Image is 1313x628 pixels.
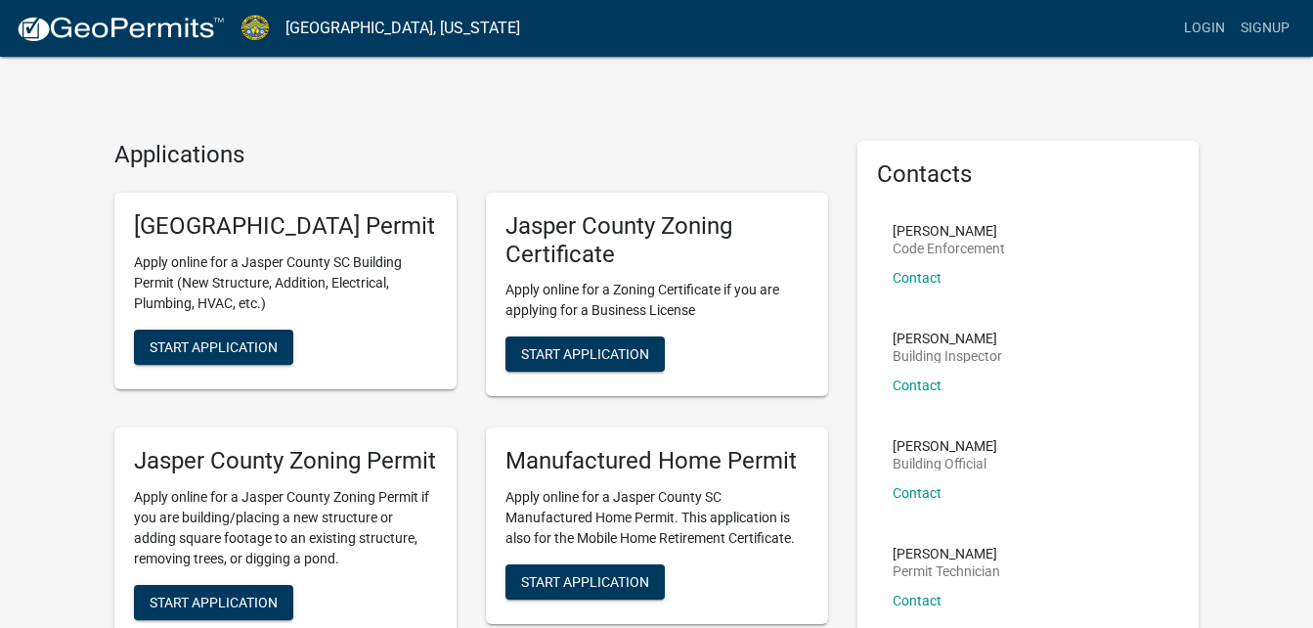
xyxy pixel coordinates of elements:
[134,447,437,475] h5: Jasper County Zoning Permit
[150,338,278,354] span: Start Application
[150,595,278,610] span: Start Application
[134,585,293,620] button: Start Application
[893,485,941,501] a: Contact
[114,141,828,169] h4: Applications
[521,346,649,362] span: Start Application
[134,212,437,241] h5: [GEOGRAPHIC_DATA] Permit
[893,332,1002,345] p: [PERSON_NAME]
[505,487,809,549] p: Apply online for a Jasper County SC Manufactured Home Permit. This application is also for the Mo...
[505,564,665,600] button: Start Application
[1176,10,1233,47] a: Login
[505,336,665,372] button: Start Application
[893,593,941,608] a: Contact
[877,160,1180,189] h5: Contacts
[1233,10,1297,47] a: Signup
[134,487,437,569] p: Apply online for a Jasper County Zoning Permit if you are building/placing a new structure or add...
[893,378,941,393] a: Contact
[134,330,293,365] button: Start Application
[505,212,809,269] h5: Jasper County Zoning Certificate
[893,439,997,453] p: [PERSON_NAME]
[505,447,809,475] h5: Manufactured Home Permit
[241,15,270,41] img: Jasper County, South Carolina
[893,564,1000,578] p: Permit Technician
[134,252,437,314] p: Apply online for a Jasper County SC Building Permit (New Structure, Addition, Electrical, Plumbin...
[893,349,1002,363] p: Building Inspector
[521,574,649,590] span: Start Application
[893,457,997,471] p: Building Official
[893,547,1000,561] p: [PERSON_NAME]
[893,242,1005,255] p: Code Enforcement
[505,280,809,321] p: Apply online for a Zoning Certificate if you are applying for a Business License
[285,12,520,45] a: [GEOGRAPHIC_DATA], [US_STATE]
[893,270,941,286] a: Contact
[893,224,1005,238] p: [PERSON_NAME]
